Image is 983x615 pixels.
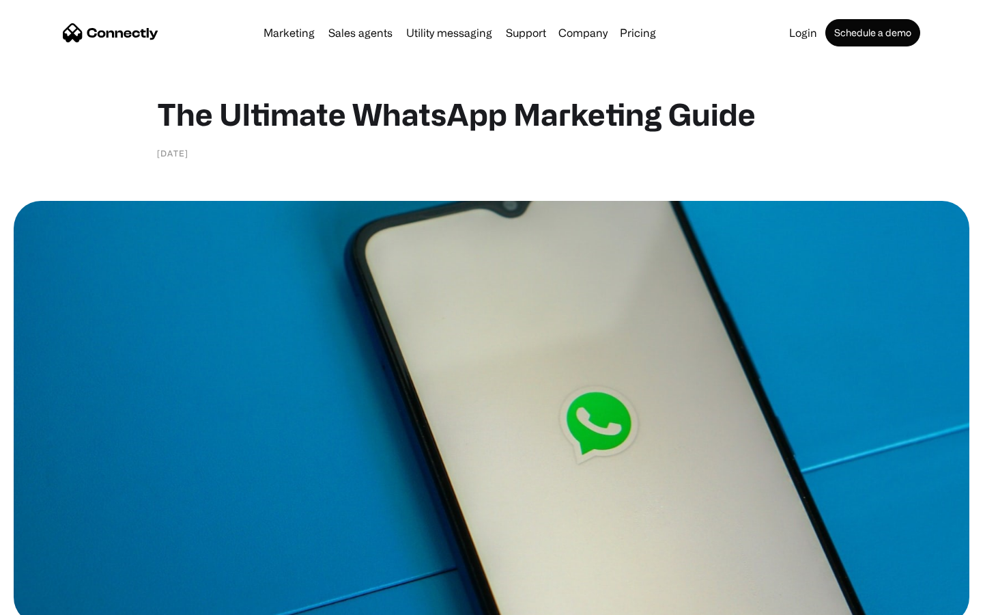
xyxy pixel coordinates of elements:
[27,591,82,610] ul: Language list
[825,19,920,46] a: Schedule a demo
[157,96,826,133] h1: The Ultimate WhatsApp Marketing Guide
[157,146,188,160] div: [DATE]
[558,23,608,42] div: Company
[614,27,661,38] a: Pricing
[14,591,82,610] aside: Language selected: English
[401,27,498,38] a: Utility messaging
[500,27,552,38] a: Support
[323,27,398,38] a: Sales agents
[258,27,320,38] a: Marketing
[784,27,823,38] a: Login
